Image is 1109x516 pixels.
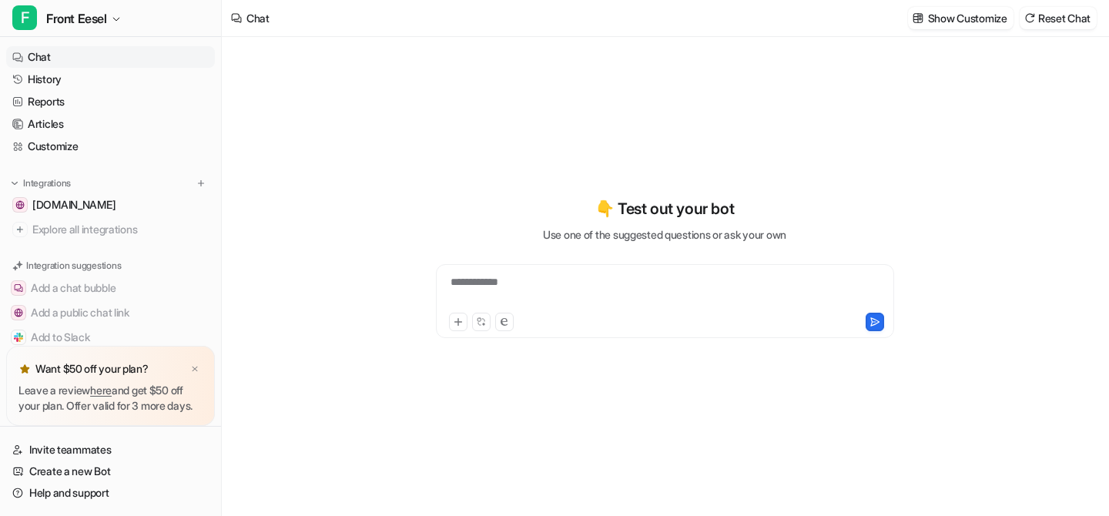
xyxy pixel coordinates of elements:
[6,176,75,191] button: Integrations
[6,439,215,461] a: Invite teammates
[246,10,270,26] div: Chat
[14,333,23,342] img: Add to Slack
[90,384,112,397] a: here
[6,69,215,90] a: History
[908,7,1014,29] button: Show Customize
[913,12,923,24] img: customize
[15,200,25,209] img: sameerwasim.com
[14,308,23,317] img: Add a public chat link
[595,197,734,220] p: 👇 Test out your bot
[6,46,215,68] a: Chat
[6,194,215,216] a: sameerwasim.com[DOMAIN_NAME]
[12,5,37,30] span: F
[6,219,215,240] a: Explore all integrations
[26,259,121,273] p: Integration suggestions
[6,136,215,157] a: Customize
[6,113,215,135] a: Articles
[190,364,199,374] img: x
[6,300,215,325] button: Add a public chat linkAdd a public chat link
[6,325,215,350] button: Add to SlackAdd to Slack
[9,178,20,189] img: expand menu
[6,482,215,504] a: Help and support
[1020,7,1097,29] button: Reset Chat
[14,283,23,293] img: Add a chat bubble
[928,10,1007,26] p: Show Customize
[35,361,149,377] p: Want $50 off your plan?
[196,178,206,189] img: menu_add.svg
[12,222,28,237] img: explore all integrations
[6,461,215,482] a: Create a new Bot
[32,197,116,213] span: [DOMAIN_NAME]
[6,91,215,112] a: Reports
[6,276,215,300] button: Add a chat bubbleAdd a chat bubble
[18,363,31,375] img: star
[23,177,71,189] p: Integrations
[32,217,209,242] span: Explore all integrations
[543,226,786,243] p: Use one of the suggested questions or ask your own
[46,8,107,29] span: Front Eesel
[18,383,203,414] p: Leave a review and get $50 off your plan. Offer valid for 3 more days.
[1024,12,1035,24] img: reset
